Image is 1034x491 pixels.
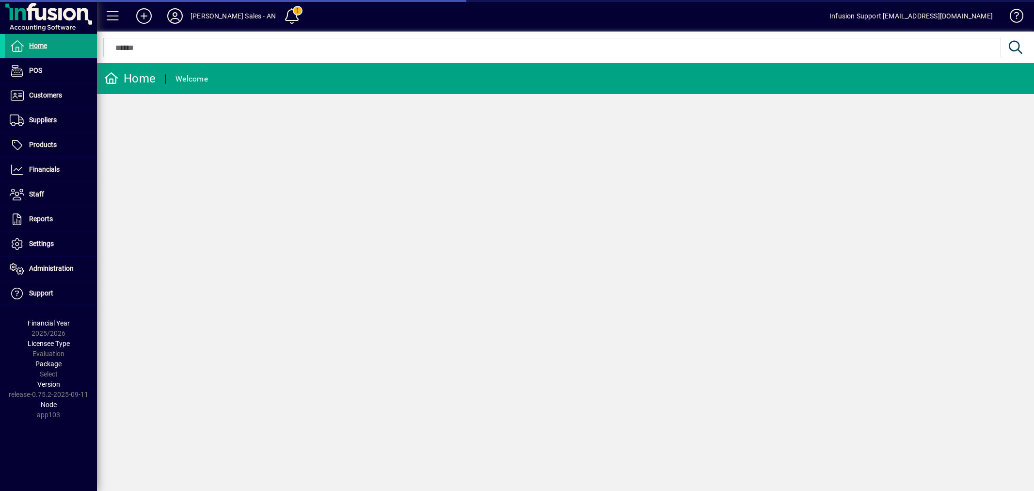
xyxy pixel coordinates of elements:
[175,71,208,87] div: Welcome
[1002,2,1022,33] a: Knowledge Base
[29,215,53,223] span: Reports
[5,108,97,132] a: Suppliers
[29,165,60,173] span: Financials
[5,281,97,306] a: Support
[29,42,47,49] span: Home
[5,182,97,207] a: Staff
[5,158,97,182] a: Financials
[29,91,62,99] span: Customers
[41,401,57,409] span: Node
[29,264,74,272] span: Administration
[29,240,54,247] span: Settings
[104,71,156,86] div: Home
[191,8,276,24] div: [PERSON_NAME] Sales - AN
[5,257,97,281] a: Administration
[29,116,57,124] span: Suppliers
[829,8,993,24] div: Infusion Support [EMAIL_ADDRESS][DOMAIN_NAME]
[29,66,42,74] span: POS
[28,319,70,327] span: Financial Year
[29,190,44,198] span: Staff
[159,7,191,25] button: Profile
[28,340,70,347] span: Licensee Type
[29,141,57,148] span: Products
[5,59,97,83] a: POS
[29,289,53,297] span: Support
[37,380,60,388] span: Version
[5,232,97,256] a: Settings
[5,83,97,108] a: Customers
[128,7,159,25] button: Add
[5,207,97,231] a: Reports
[5,133,97,157] a: Products
[35,360,62,368] span: Package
